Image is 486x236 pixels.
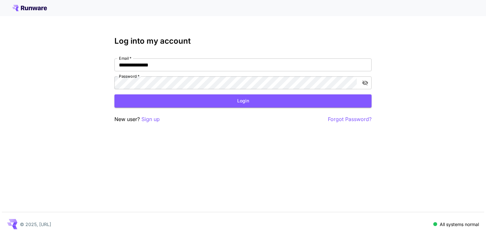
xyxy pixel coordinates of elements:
p: New user? [114,115,160,123]
p: All systems normal [440,221,479,228]
label: Password [119,74,139,79]
button: toggle password visibility [359,77,371,89]
label: Email [119,56,131,61]
button: Sign up [141,115,160,123]
p: © 2025, [URL] [20,221,51,228]
button: Forgot Password? [328,115,372,123]
h3: Log into my account [114,37,372,46]
button: Login [114,94,372,108]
